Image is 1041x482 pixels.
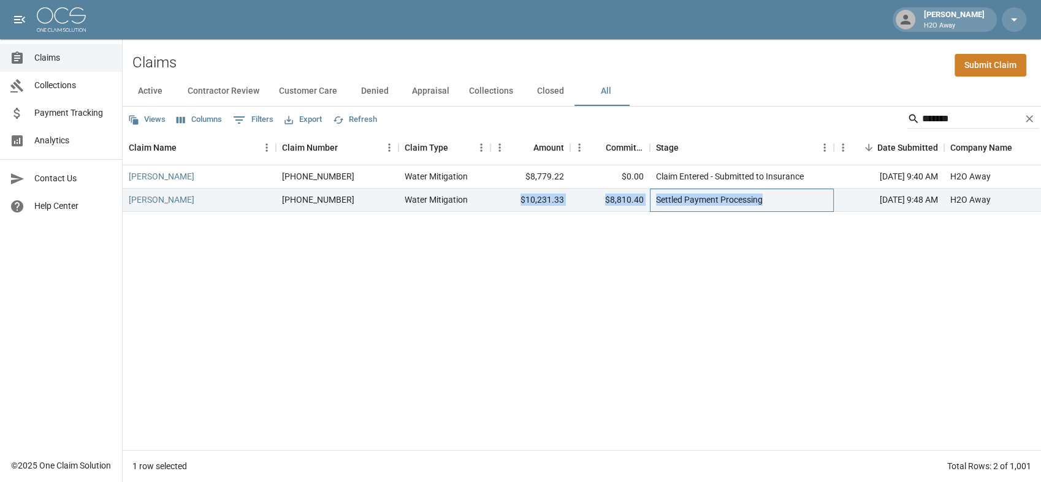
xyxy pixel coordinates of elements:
[34,134,112,147] span: Analytics
[282,130,338,165] div: Claim Number
[132,54,177,72] h2: Claims
[269,77,347,106] button: Customer Care
[177,139,194,156] button: Sort
[129,130,177,165] div: Claim Name
[947,460,1031,472] div: Total Rows: 2 of 1,001
[834,165,944,189] div: [DATE] 9:40 AM
[919,9,990,31] div: [PERSON_NAME]
[523,77,578,106] button: Closed
[34,200,112,213] span: Help Center
[679,139,696,156] button: Sort
[533,130,564,165] div: Amount
[34,172,112,185] span: Contact Us
[490,189,570,212] div: $10,231.33
[132,460,187,472] div: 1 row selected
[1012,139,1029,156] button: Sort
[606,130,644,165] div: Committed Amount
[7,7,32,32] button: open drawer
[405,170,468,183] div: Water Mitigation
[125,110,169,129] button: Views
[347,77,402,106] button: Denied
[656,170,804,183] div: Claim Entered - Submitted to Insurance
[950,130,1012,165] div: Company Name
[656,130,679,165] div: Stage
[380,138,398,157] button: Menu
[281,110,325,129] button: Export
[34,79,112,92] span: Collections
[1020,110,1039,128] button: Clear
[257,138,276,157] button: Menu
[570,189,650,212] div: $8,810.40
[570,138,589,157] button: Menu
[448,139,465,156] button: Sort
[282,170,354,183] div: 01-009-216493
[490,130,570,165] div: Amount
[123,77,1041,106] div: dynamic tabs
[34,107,112,119] span: Payment Tracking
[570,130,650,165] div: Committed Amount
[330,110,380,129] button: Refresh
[907,109,1039,131] div: Search
[955,54,1026,77] a: Submit Claim
[230,110,276,130] button: Show filters
[950,194,991,206] div: H2O Away
[834,189,944,212] div: [DATE] 9:48 AM
[877,130,938,165] div: Date Submitted
[178,77,269,106] button: Contractor Review
[656,194,763,206] div: Settled Payment Processing
[860,139,877,156] button: Sort
[405,130,448,165] div: Claim Type
[924,21,985,31] p: H2O Away
[129,194,194,206] a: [PERSON_NAME]
[34,51,112,64] span: Claims
[129,170,194,183] a: [PERSON_NAME]
[459,77,523,106] button: Collections
[338,139,355,156] button: Sort
[123,130,276,165] div: Claim Name
[37,7,86,32] img: ocs-logo-white-transparent.png
[578,77,633,106] button: All
[472,138,490,157] button: Menu
[173,110,225,129] button: Select columns
[490,165,570,189] div: $8,779.22
[276,130,398,165] div: Claim Number
[950,170,991,183] div: H2O Away
[11,459,111,472] div: © 2025 One Claim Solution
[834,138,852,157] button: Menu
[402,77,459,106] button: Appraisal
[834,130,944,165] div: Date Submitted
[589,139,606,156] button: Sort
[516,139,533,156] button: Sort
[815,138,834,157] button: Menu
[123,77,178,106] button: Active
[490,138,509,157] button: Menu
[650,130,834,165] div: Stage
[398,130,490,165] div: Claim Type
[570,165,650,189] div: $0.00
[282,194,354,206] div: 01-009-167792
[405,194,468,206] div: Water Mitigation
